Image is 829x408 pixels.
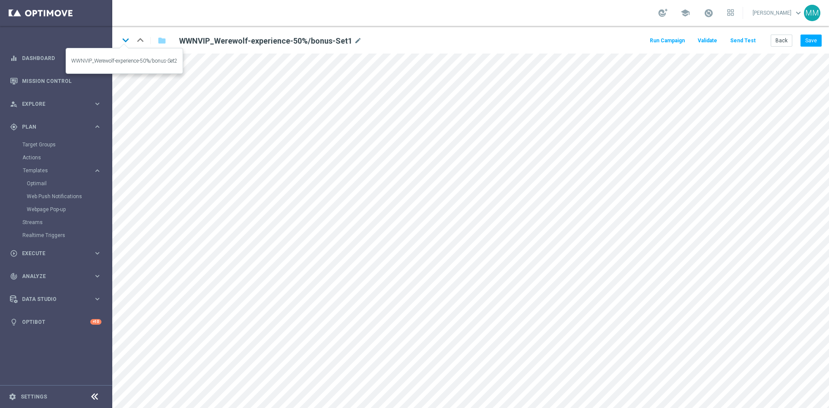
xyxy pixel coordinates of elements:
[22,101,93,107] span: Explore
[698,38,717,44] span: Validate
[9,273,102,280] button: track_changes Analyze keyboard_arrow_right
[10,250,93,257] div: Execute
[158,35,166,46] i: folder
[22,167,102,174] button: Templates keyboard_arrow_right
[22,138,111,151] div: Target Groups
[696,35,718,47] button: Validate
[10,100,93,108] div: Explore
[9,55,102,62] button: equalizer Dashboard
[729,35,757,47] button: Send Test
[9,101,102,108] button: person_search Explore keyboard_arrow_right
[10,47,101,70] div: Dashboard
[93,272,101,280] i: keyboard_arrow_right
[22,274,93,279] span: Analyze
[9,78,102,85] button: Mission Control
[9,123,102,130] button: gps_fixed Plan keyboard_arrow_right
[10,123,18,131] i: gps_fixed
[10,100,18,108] i: person_search
[22,164,111,216] div: Templates
[22,310,90,333] a: Optibot
[27,206,90,213] a: Webpage Pop-up
[93,100,101,108] i: keyboard_arrow_right
[9,319,102,326] button: lightbulb Optibot +10
[22,47,101,70] a: Dashboard
[10,54,18,62] i: equalizer
[157,34,167,47] button: folder
[93,249,101,257] i: keyboard_arrow_right
[10,272,93,280] div: Analyze
[27,180,90,187] a: Optimail
[22,216,111,229] div: Streams
[27,190,111,203] div: Web Push Notifications
[27,203,111,216] div: Webpage Pop-up
[22,124,93,130] span: Plan
[119,34,132,47] i: keyboard_arrow_down
[22,154,90,161] a: Actions
[9,393,16,401] i: settings
[804,5,820,21] div: MM
[354,36,362,46] i: mode_edit
[22,229,111,242] div: Realtime Triggers
[22,251,93,256] span: Execute
[680,8,690,18] span: school
[22,151,111,164] div: Actions
[93,295,101,303] i: keyboard_arrow_right
[21,394,47,399] a: Settings
[27,193,90,200] a: Web Push Notifications
[93,123,101,131] i: keyboard_arrow_right
[9,250,102,257] button: play_circle_outline Execute keyboard_arrow_right
[22,141,90,148] a: Target Groups
[794,8,803,18] span: keyboard_arrow_down
[23,168,93,173] div: Templates
[752,6,804,19] a: [PERSON_NAME]keyboard_arrow_down
[10,295,93,303] div: Data Studio
[22,232,90,239] a: Realtime Triggers
[23,168,85,173] span: Templates
[10,310,101,333] div: Optibot
[649,35,686,47] button: Run Campaign
[10,123,93,131] div: Plan
[10,70,101,92] div: Mission Control
[22,219,90,226] a: Streams
[9,296,102,303] button: Data Studio keyboard_arrow_right
[93,167,101,175] i: keyboard_arrow_right
[801,35,822,47] button: Save
[90,319,101,325] div: +10
[10,250,18,257] i: play_circle_outline
[771,35,792,47] button: Back
[22,70,101,92] a: Mission Control
[10,272,18,280] i: track_changes
[179,36,352,46] h2: WWNVIP_Werewolf-experience-50%/bonus-Set1
[22,297,93,302] span: Data Studio
[10,318,18,326] i: lightbulb
[27,177,111,190] div: Optimail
